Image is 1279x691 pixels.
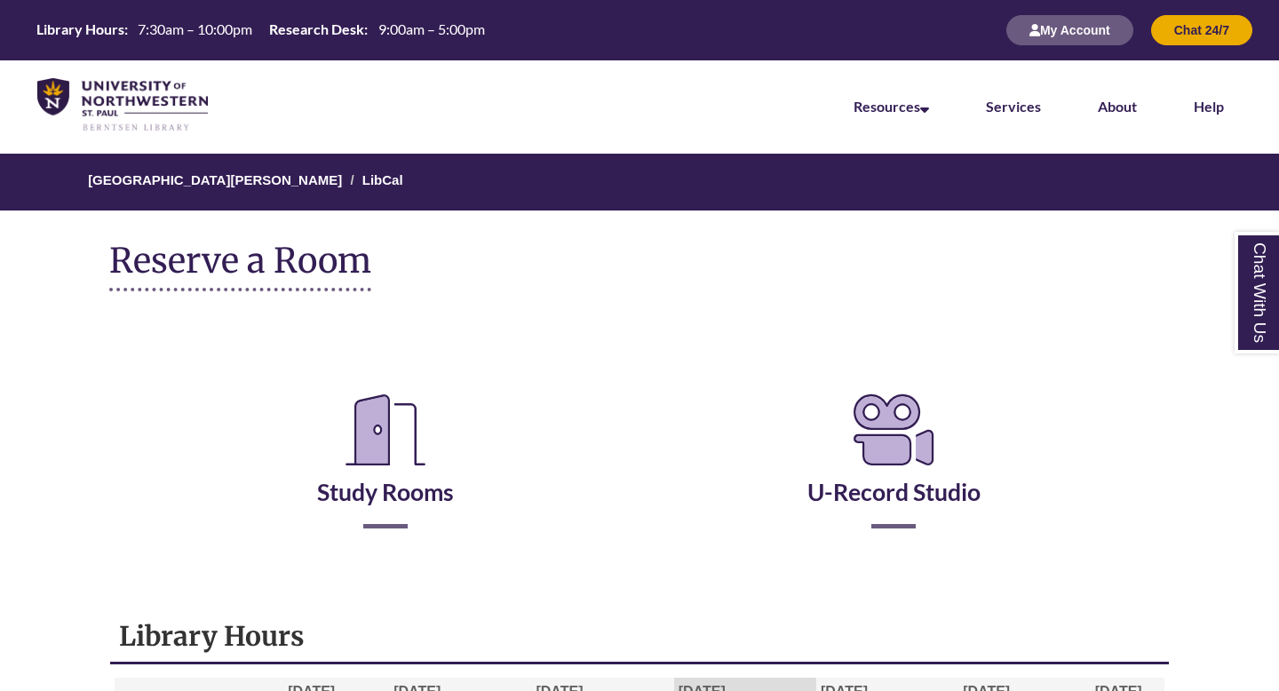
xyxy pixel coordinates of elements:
[1006,22,1133,37] a: My Account
[109,336,1170,581] div: Reserve a Room
[88,172,342,187] a: [GEOGRAPHIC_DATA][PERSON_NAME]
[37,78,208,132] img: UNWSP Library Logo
[1006,15,1133,45] button: My Account
[317,433,454,506] a: Study Rooms
[362,172,403,187] a: LibCal
[1151,15,1252,45] button: Chat 24/7
[119,619,1160,653] h1: Library Hours
[854,98,929,115] a: Resources
[262,20,370,39] th: Research Desk:
[109,154,1170,210] nav: Breadcrumb
[807,433,981,506] a: U-Record Studio
[378,20,485,37] span: 9:00am – 5:00pm
[29,20,491,41] a: Hours Today
[1151,22,1252,37] a: Chat 24/7
[29,20,491,39] table: Hours Today
[29,20,131,39] th: Library Hours:
[1194,98,1224,115] a: Help
[138,20,252,37] span: 7:30am – 10:00pm
[986,98,1041,115] a: Services
[109,242,371,291] h1: Reserve a Room
[1098,98,1137,115] a: About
